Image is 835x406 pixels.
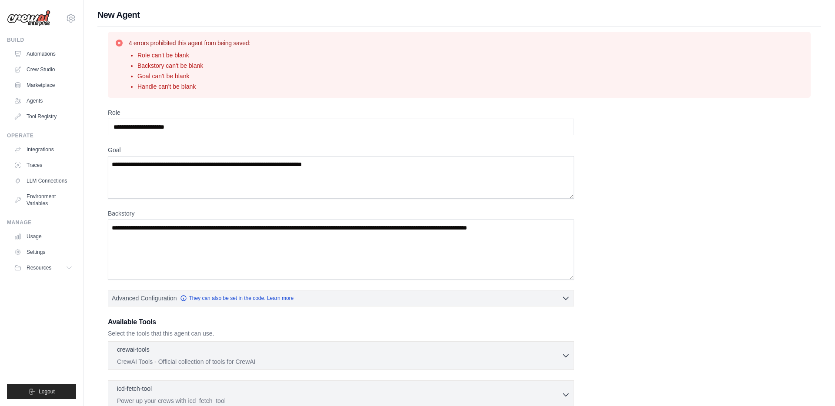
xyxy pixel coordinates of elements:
[137,82,250,91] li: Handle can't be blank
[7,132,76,139] div: Operate
[137,72,250,80] li: Goal can't be blank
[7,10,50,27] img: Logo
[108,317,574,327] h3: Available Tools
[10,190,76,210] a: Environment Variables
[10,47,76,61] a: Automations
[10,110,76,123] a: Tool Registry
[27,264,51,271] span: Resources
[10,245,76,259] a: Settings
[180,295,294,302] a: They can also be set in the code. Learn more
[117,384,152,393] p: icd-fetch-tool
[117,357,561,366] p: CrewAI Tools - Official collection of tools for CrewAI
[10,158,76,172] a: Traces
[108,209,574,218] label: Backstory
[7,37,76,43] div: Build
[108,290,574,306] button: Advanced Configuration They can also be set in the code. Learn more
[108,108,574,117] label: Role
[112,294,177,303] span: Advanced Configuration
[112,345,570,366] button: crewai-tools CrewAI Tools - Official collection of tools for CrewAI
[39,388,55,395] span: Logout
[117,396,561,405] p: Power up your crews with icd_fetch_tool
[108,146,574,154] label: Goal
[10,261,76,275] button: Resources
[10,174,76,188] a: LLM Connections
[10,230,76,243] a: Usage
[117,345,150,354] p: crewai-tools
[137,51,250,60] li: Role can't be blank
[10,94,76,108] a: Agents
[108,329,574,338] p: Select the tools that this agent can use.
[10,78,76,92] a: Marketplace
[10,63,76,77] a: Crew Studio
[97,9,821,21] h1: New Agent
[10,143,76,156] a: Integrations
[7,219,76,226] div: Manage
[7,384,76,399] button: Logout
[137,61,250,70] li: Backstory can't be blank
[112,384,570,405] button: icd-fetch-tool Power up your crews with icd_fetch_tool
[129,39,250,47] h3: 4 errors prohibited this agent from being saved:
